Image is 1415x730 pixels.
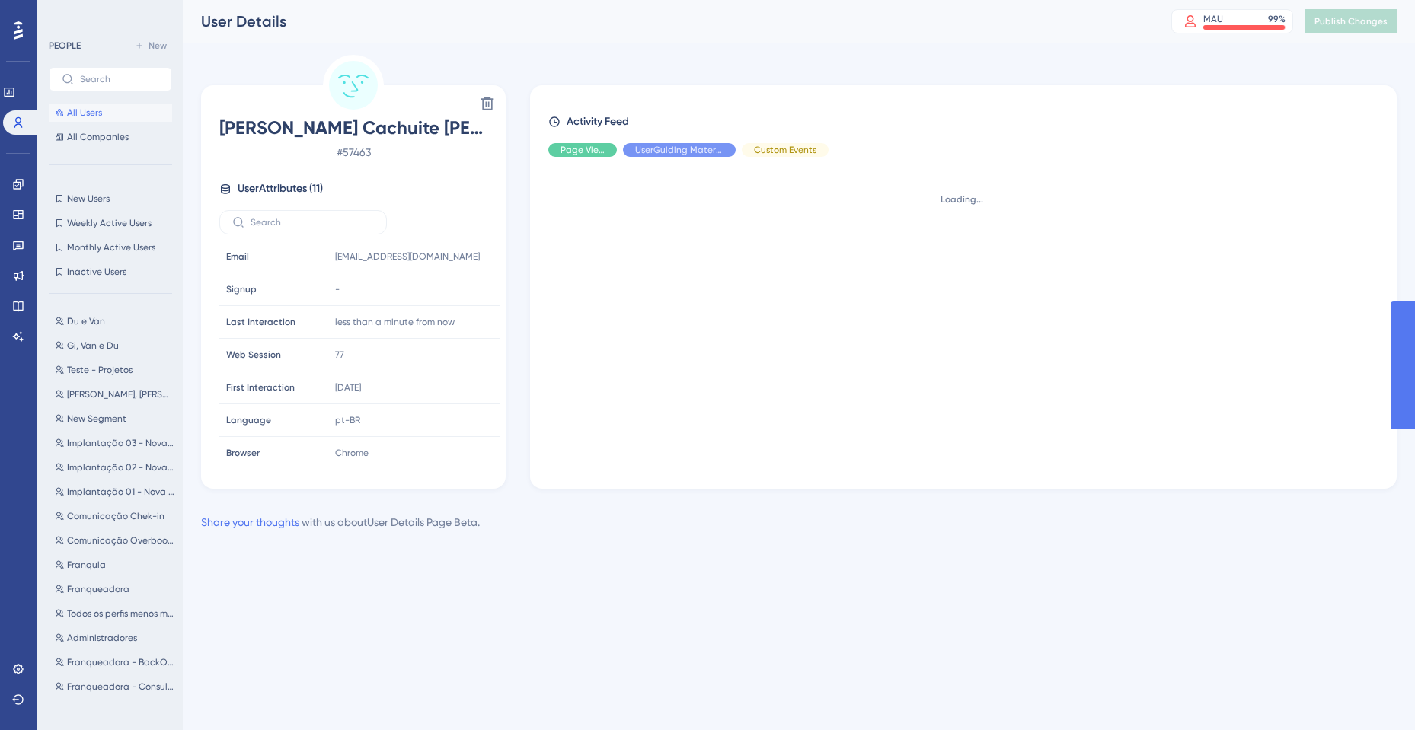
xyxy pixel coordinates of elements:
button: Franqueadora [49,580,181,598]
time: [DATE] [335,382,361,393]
button: Administradores [49,629,181,647]
span: Implantação 01 - Nova tela AMEI [67,486,175,498]
button: Comunicação Overbooking [49,531,181,550]
button: Teste - Projetos [49,361,181,379]
button: Publish Changes [1305,9,1397,33]
span: Weekly Active Users [67,217,152,229]
button: Monthly Active Users [49,238,172,257]
input: Search [251,217,374,228]
span: Franqueadora [67,583,129,595]
button: All Companies [49,128,172,146]
button: Gi, Van e Du [49,336,181,355]
span: Activity Feed [567,113,629,131]
button: New Users [49,190,172,208]
button: Implantação 02 - Nova tela AMEI! 24/03 [49,458,181,477]
span: Du e Van [67,315,105,327]
span: Todos os perfis menos médicos [67,607,175,620]
span: New [149,40,167,52]
div: User Details [201,11,1133,32]
button: New [129,37,172,55]
button: Todos os perfis menos médicos [49,604,181,623]
span: Chrome [335,447,369,459]
span: Comunicação Chek-in [67,510,164,522]
a: Share your thoughts [201,516,299,528]
span: Franqueadora - BackOffice [67,656,175,668]
button: Franquia [49,556,181,574]
button: Franqueadora - BackOffice [49,653,181,671]
span: - [335,283,340,295]
span: Page View [561,144,605,156]
span: All Companies [67,131,129,143]
button: Inactive Users [49,263,172,281]
span: Comunicação Overbooking [67,534,175,547]
button: Implantação 03 - Nova tela Amei! 28/03 [49,434,181,452]
span: [EMAIL_ADDRESS][DOMAIN_NAME] [335,250,480,263]
span: New Segment [67,413,126,425]
span: pt-BR [335,414,360,426]
span: Custom Events [754,144,816,156]
button: Franqueadora - Consultoria [49,677,181,696]
span: Email [226,250,249,263]
input: Search [80,74,159,84]
span: Signup [226,283,257,295]
span: 77 [335,349,344,361]
span: Teste - Projetos [67,364,133,376]
span: Last Interaction [226,316,295,328]
span: Implantação 02 - Nova tela AMEI! 24/03 [67,461,175,473]
div: Loading... [548,193,1375,206]
span: Web Session [226,349,281,361]
button: Du e Van [49,312,181,330]
button: Comunicação Chek-in [49,507,181,525]
span: All Users [67,107,102,119]
button: All Users [49,104,172,122]
time: less than a minute from now [335,317,455,327]
button: [PERSON_NAME], [PERSON_NAME] e [PERSON_NAME] [49,385,181,403]
span: First Interaction [226,381,295,394]
span: User Attributes ( 11 ) [238,180,323,198]
span: Language [226,414,271,426]
span: [PERSON_NAME], [PERSON_NAME] e [PERSON_NAME] [67,388,175,400]
span: Browser [226,447,260,459]
span: # 57463 [219,143,487,161]
span: [PERSON_NAME] Cachuite [PERSON_NAME] [219,116,487,140]
button: New Segment [49,410,181,428]
span: Administradores [67,632,137,644]
span: Franquia [67,559,106,571]
span: UserGuiding Material [635,144,723,156]
div: PEOPLE [49,40,81,52]
span: Gi, Van e Du [67,339,119,352]
span: New Users [67,193,110,205]
span: Implantação 03 - Nova tela Amei! 28/03 [67,437,175,449]
div: MAU [1203,13,1223,25]
div: with us about User Details Page Beta . [201,513,480,531]
span: Monthly Active Users [67,241,155,253]
span: Inactive Users [67,266,126,278]
span: Franqueadora - Consultoria [67,681,175,693]
button: Weekly Active Users [49,214,172,232]
button: Implantação 01 - Nova tela AMEI [49,483,181,501]
span: Publish Changes [1314,15,1388,27]
div: 99 % [1268,13,1286,25]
